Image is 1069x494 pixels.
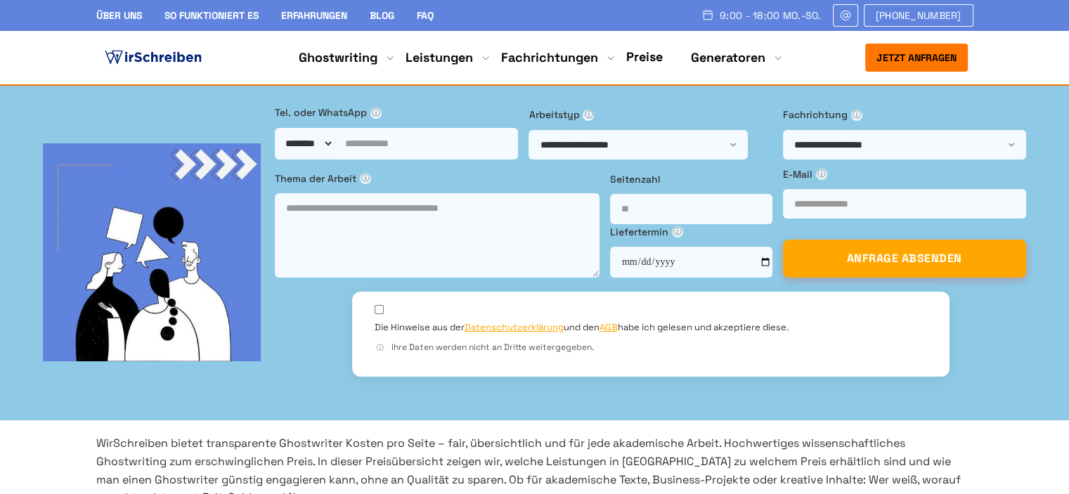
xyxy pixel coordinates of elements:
[816,169,827,180] span: ⓘ
[529,107,772,122] label: Arbeitstyp
[375,321,789,334] label: Die Hinweise aus der und den habe ich gelesen und akzeptiere diese.
[600,321,618,333] a: AGB
[370,108,382,119] span: ⓘ
[299,49,377,66] a: Ghostwriting
[375,341,927,354] div: Ihre Daten werden nicht an Dritte weitergegeben.
[275,171,600,186] label: Thema der Arbeit
[691,49,765,66] a: Generatoren
[417,9,434,22] a: FAQ
[672,226,683,238] span: ⓘ
[281,9,347,22] a: Erfahrungen
[465,321,564,333] a: Datenschutzerklärung
[701,9,714,20] img: Schedule
[96,9,142,22] a: Über uns
[43,143,261,361] img: bg
[375,342,386,353] span: ⓘ
[783,107,1026,122] label: Fachrichtung
[864,4,973,27] a: [PHONE_NUMBER]
[720,10,822,21] span: 9:00 - 18:00 Mo.-So.
[406,49,473,66] a: Leistungen
[783,240,1026,278] button: ANFRAGE ABSENDEN
[626,48,663,65] a: Preise
[839,10,852,21] img: Email
[360,173,371,184] span: ⓘ
[102,47,205,68] img: logo ghostwriter-österreich
[876,10,961,21] span: [PHONE_NUMBER]
[851,110,862,121] span: ⓘ
[164,9,259,22] a: So funktioniert es
[275,105,518,120] label: Tel. oder WhatsApp
[583,110,594,121] span: ⓘ
[865,44,968,72] button: Jetzt anfragen
[783,167,1026,182] label: E-Mail
[370,9,394,22] a: Blog
[610,224,772,240] label: Liefertermin
[610,171,772,187] label: Seitenzahl
[501,49,598,66] a: Fachrichtungen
